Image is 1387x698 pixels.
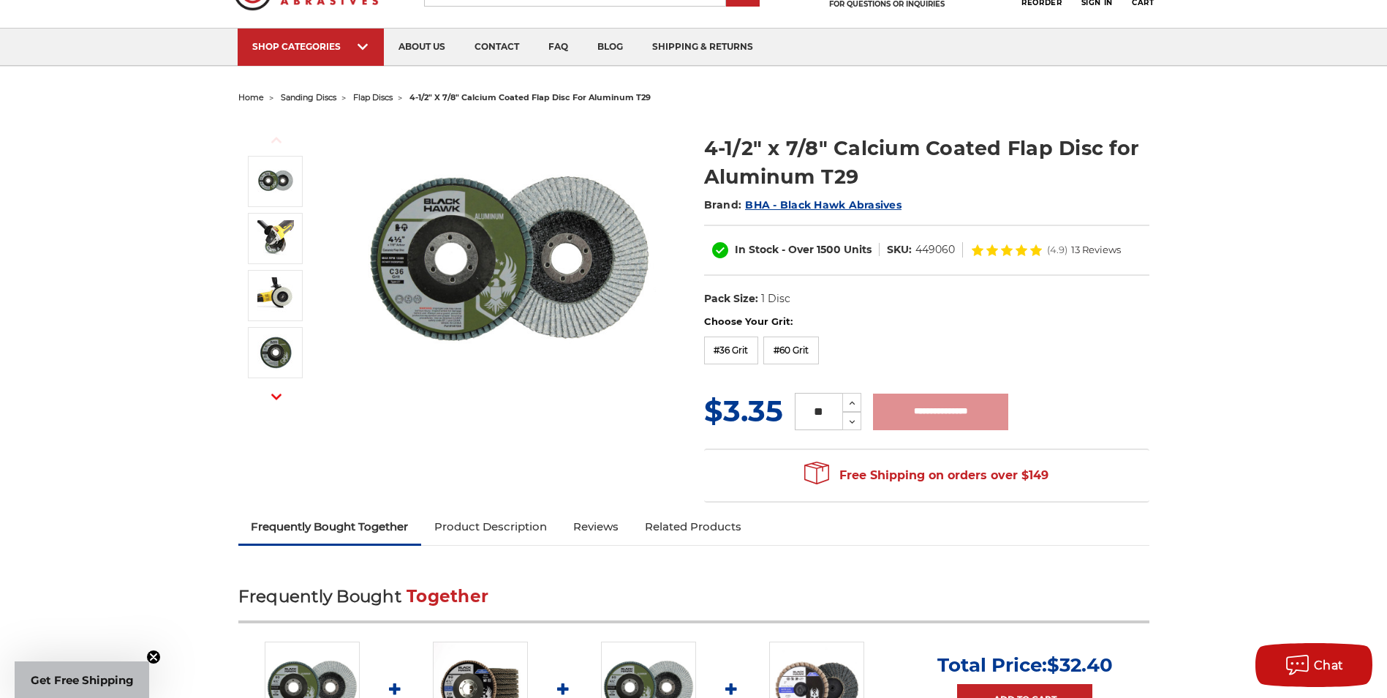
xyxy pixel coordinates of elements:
a: blog [583,29,638,66]
span: Together [407,586,488,607]
span: (4.9) [1047,245,1067,255]
img: Black Hawk Abrasives Aluminum Flap Disc [257,334,294,371]
a: Related Products [632,511,755,543]
a: sanding discs [281,92,336,102]
p: Total Price: [937,653,1113,677]
a: shipping & returns [638,29,768,66]
span: Units [844,243,872,256]
a: flap discs [353,92,393,102]
span: Get Free Shipping [31,673,134,687]
img: BHA 4-1/2 Inch Flap Disc for Aluminum [363,119,656,411]
h1: 4-1/2" x 7/8" Calcium Coated Flap Disc for Aluminum T29 [704,134,1149,191]
dt: SKU: [887,242,912,258]
span: 4-1/2" x 7/8" calcium coated flap disc for aluminum t29 [409,92,651,102]
span: Brand: [704,198,742,211]
span: $32.40 [1047,653,1113,677]
span: $3.35 [704,393,783,429]
button: Previous [259,124,294,156]
dt: Pack Size: [704,291,758,307]
a: Frequently Bought Together [238,511,422,543]
div: Get Free ShippingClose teaser [15,661,149,698]
span: - Over [782,243,814,256]
dd: 449060 [915,242,955,258]
a: BHA - Black Hawk Abrasives [745,198,902,211]
dd: 1 Disc [761,291,790,307]
label: Choose Your Grit: [704,315,1149,329]
button: Chat [1255,643,1372,687]
a: Product Description [421,511,560,543]
img: Angle grinder disc for sanding aluminum [257,277,294,314]
button: Close teaser [146,650,161,664]
a: about us [384,29,460,66]
span: 1500 [817,243,841,256]
span: Chat [1314,658,1344,672]
span: Frequently Bought [238,586,401,607]
a: home [238,92,264,102]
a: faq [534,29,583,66]
span: 13 Reviews [1071,245,1121,255]
span: In Stock [735,243,779,256]
a: contact [460,29,534,66]
div: SHOP CATEGORIES [252,41,369,52]
a: Reviews [560,511,632,543]
span: Free Shipping on orders over $149 [804,461,1048,490]
img: Disc for grinding aluminum [257,220,294,257]
button: Next [259,381,294,413]
img: BHA 4-1/2 Inch Flap Disc for Aluminum [257,163,294,200]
